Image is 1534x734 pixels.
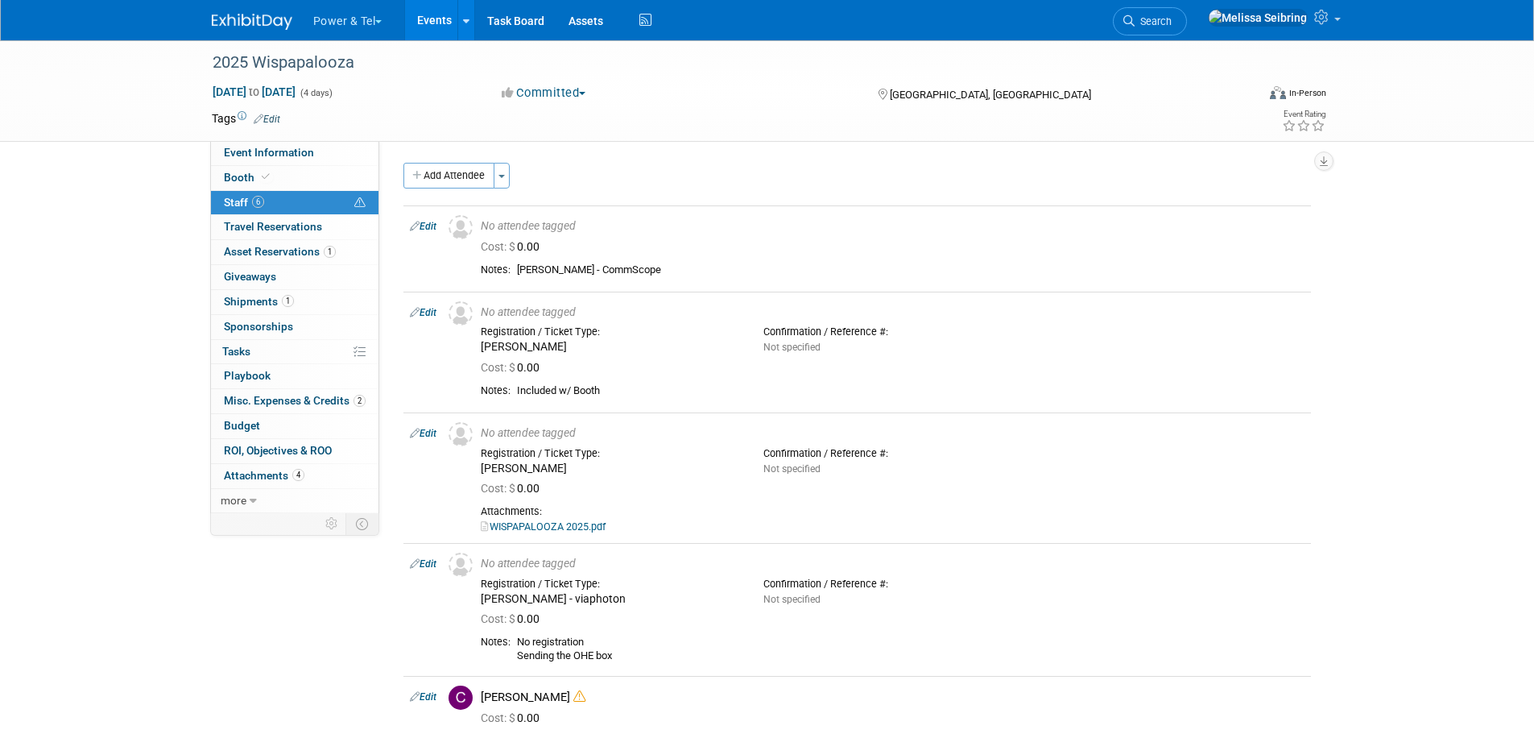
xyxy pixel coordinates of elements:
[211,240,378,264] a: Asset Reservations1
[410,221,436,232] a: Edit
[211,389,378,413] a: Misc. Expenses & Credits2
[1113,7,1187,35] a: Search
[481,578,739,591] div: Registration / Ticket Type:
[224,171,273,184] span: Booth
[481,711,517,724] span: Cost: $
[481,482,517,495] span: Cost: $
[481,426,1305,441] div: No attendee tagged
[354,395,366,407] span: 2
[318,513,346,534] td: Personalize Event Tab Strip
[573,690,585,703] i: Double-book Warning!
[211,414,378,438] a: Budget
[299,88,333,98] span: (4 days)
[354,196,366,210] span: Potential Scheduling Conflict -- at least one attendee is tagged in another overlapping event.
[481,361,517,374] span: Cost: $
[449,553,473,577] img: Unassigned-User-Icon.png
[211,315,378,339] a: Sponsorships
[224,270,276,283] span: Giveaways
[517,263,1305,277] div: [PERSON_NAME] - CommScope
[410,307,436,318] a: Edit
[224,469,304,482] span: Attachments
[224,146,314,159] span: Event Information
[481,240,546,253] span: 0.00
[1282,110,1325,118] div: Event Rating
[763,578,1022,591] div: Confirmation / Reference #:
[449,215,473,239] img: Unassigned-User-Icon.png
[481,690,1305,705] div: [PERSON_NAME]
[207,48,1232,77] div: 2025 Wispapalooza
[403,163,494,189] button: Add Attendee
[211,340,378,364] a: Tasks
[449,422,473,446] img: Unassigned-User-Icon.png
[481,612,546,625] span: 0.00
[224,369,271,382] span: Playbook
[211,141,378,165] a: Event Information
[763,326,1022,338] div: Confirmation / Reference #:
[763,342,821,353] span: Not specified
[224,245,336,258] span: Asset Reservations
[481,462,739,476] div: [PERSON_NAME]
[517,384,1305,398] div: Included w/ Booth
[224,295,294,308] span: Shipments
[449,686,473,710] img: C.jpg
[1161,84,1327,108] div: Event Format
[481,505,1305,518] div: Attachments:
[481,326,739,338] div: Registration / Ticket Type:
[517,636,1305,662] div: No registration Sending the OHE box
[481,263,511,276] div: Notes:
[481,447,739,460] div: Registration / Ticket Type:
[211,464,378,488] a: Attachments4
[481,384,511,397] div: Notes:
[211,215,378,239] a: Travel Reservations
[222,345,250,358] span: Tasks
[212,14,292,30] img: ExhibitDay
[481,520,606,533] a: WISPAPALOOZA 2025.pdf
[211,290,378,314] a: Shipments1
[246,85,262,98] span: to
[1208,9,1308,27] img: Melissa Seibring
[763,594,821,605] span: Not specified
[1288,87,1326,99] div: In-Person
[224,196,264,209] span: Staff
[763,463,821,475] span: Not specified
[481,305,1305,320] div: No attendee tagged
[224,320,293,333] span: Sponsorships
[324,246,336,258] span: 1
[211,364,378,388] a: Playbook
[481,711,546,724] span: 0.00
[496,85,592,102] button: Committed
[212,110,280,126] td: Tags
[481,240,517,253] span: Cost: $
[763,447,1022,460] div: Confirmation / Reference #:
[211,166,378,190] a: Booth
[262,172,270,181] i: Booth reservation complete
[1270,86,1286,99] img: Format-Inperson.png
[481,482,546,495] span: 0.00
[211,439,378,463] a: ROI, Objectives & ROO
[212,85,296,99] span: [DATE] [DATE]
[292,469,304,481] span: 4
[224,220,322,233] span: Travel Reservations
[224,419,260,432] span: Budget
[481,340,739,355] div: [PERSON_NAME]
[410,691,436,703] a: Edit
[449,301,473,326] img: Unassigned-User-Icon.png
[410,558,436,570] a: Edit
[1135,15,1172,27] span: Search
[224,444,332,457] span: ROI, Objectives & ROO
[224,394,366,407] span: Misc. Expenses & Credits
[481,592,739,607] div: [PERSON_NAME] - viaphoton
[410,428,436,439] a: Edit
[481,636,511,649] div: Notes:
[481,612,517,625] span: Cost: $
[221,494,246,507] span: more
[211,489,378,513] a: more
[890,89,1091,101] span: [GEOGRAPHIC_DATA], [GEOGRAPHIC_DATA]
[211,191,378,215] a: Staff6
[481,361,546,374] span: 0.00
[345,513,378,534] td: Toggle Event Tabs
[252,196,264,208] span: 6
[211,265,378,289] a: Giveaways
[282,295,294,307] span: 1
[254,114,280,125] a: Edit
